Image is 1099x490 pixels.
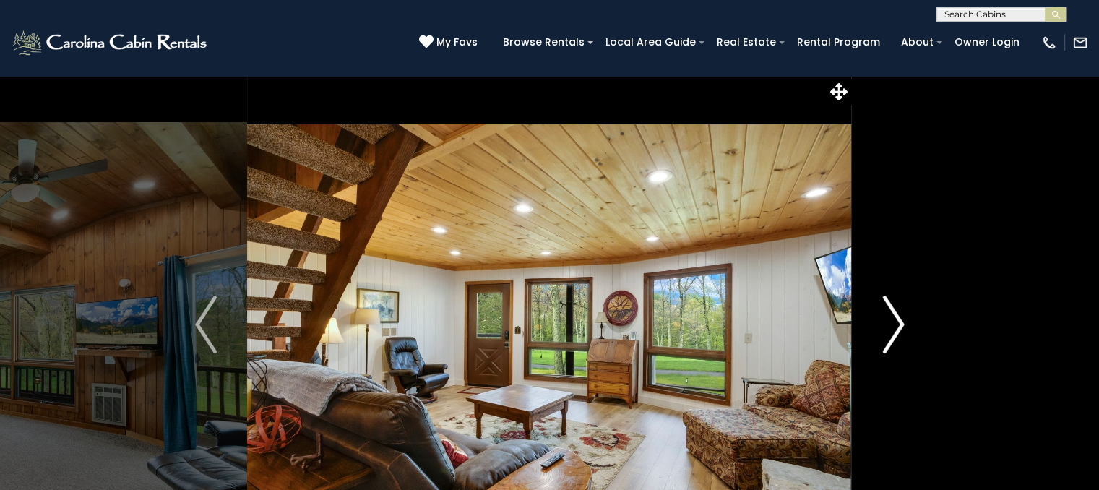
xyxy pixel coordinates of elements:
[947,31,1027,53] a: Owner Login
[1041,35,1057,51] img: phone-regular-white.png
[195,296,217,353] img: arrow
[496,31,592,53] a: Browse Rentals
[790,31,887,53] a: Rental Program
[894,31,941,53] a: About
[11,28,211,57] img: White-1-2.png
[882,296,904,353] img: arrow
[1072,35,1088,51] img: mail-regular-white.png
[598,31,703,53] a: Local Area Guide
[419,35,481,51] a: My Favs
[710,31,783,53] a: Real Estate
[436,35,478,50] span: My Favs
